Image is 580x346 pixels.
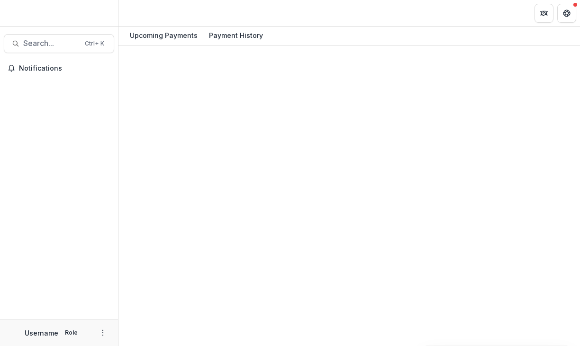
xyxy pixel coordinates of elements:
[83,38,106,49] div: Ctrl + K
[126,27,201,45] a: Upcoming Payments
[25,328,58,338] p: Username
[4,61,114,76] button: Notifications
[62,328,81,337] p: Role
[557,4,576,23] button: Get Help
[19,64,110,73] span: Notifications
[97,327,109,338] button: More
[205,28,267,42] div: Payment History
[4,34,114,53] button: Search...
[126,28,201,42] div: Upcoming Payments
[23,39,79,48] span: Search...
[205,27,267,45] a: Payment History
[535,4,553,23] button: Partners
